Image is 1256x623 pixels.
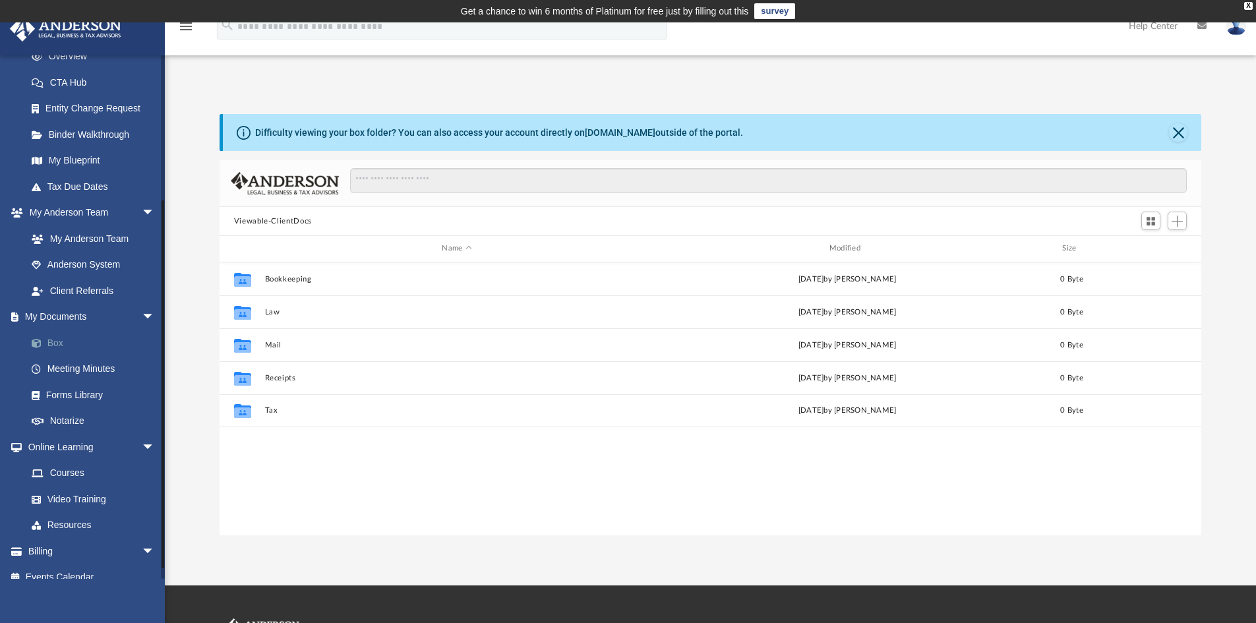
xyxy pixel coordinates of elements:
a: Tax Due Dates [18,173,175,200]
a: Meeting Minutes [18,356,175,382]
span: 0 Byte [1060,275,1083,282]
img: Anderson Advisors Platinum Portal [6,16,125,42]
button: Law [264,308,649,316]
button: Add [1168,212,1187,230]
div: Modified [655,243,1040,254]
a: My Anderson Teamarrow_drop_down [9,200,168,226]
button: Tax [264,406,649,415]
a: Forms Library [18,382,168,408]
div: [DATE] by [PERSON_NAME] [655,339,1039,351]
i: menu [178,18,194,34]
a: My Blueprint [18,148,168,174]
a: [DOMAIN_NAME] [585,127,655,138]
a: Events Calendar [9,564,175,591]
a: My Documentsarrow_drop_down [9,304,175,330]
div: Get a chance to win 6 months of Platinum for free just by filling out this [461,3,749,19]
button: Viewable-ClientDocs [234,216,312,227]
button: Receipts [264,374,649,382]
span: arrow_drop_down [142,434,168,461]
span: 0 Byte [1060,308,1083,315]
div: grid [220,262,1202,535]
div: Size [1045,243,1098,254]
span: 0 Byte [1060,374,1083,381]
div: id [1104,243,1196,254]
i: search [220,18,235,32]
a: Billingarrow_drop_down [9,538,175,564]
span: arrow_drop_down [142,538,168,565]
span: 0 Byte [1060,407,1083,414]
a: CTA Hub [18,69,175,96]
a: Box [18,330,175,356]
div: [DATE] by [PERSON_NAME] [655,306,1039,318]
a: menu [178,25,194,34]
div: close [1244,2,1253,10]
span: 0 Byte [1060,341,1083,348]
button: Mail [264,341,649,349]
a: Video Training [18,486,162,512]
div: [DATE] by [PERSON_NAME] [655,273,1039,285]
a: Notarize [18,408,175,434]
div: Name [264,243,649,254]
img: User Pic [1226,16,1246,36]
span: arrow_drop_down [142,304,168,331]
a: survey [754,3,795,19]
div: [DATE] by [PERSON_NAME] [655,372,1039,384]
button: Bookkeeping [264,275,649,283]
div: Difficulty viewing your box folder? You can also access your account directly on outside of the p... [255,126,743,140]
button: Close [1169,123,1187,142]
span: arrow_drop_down [142,200,168,227]
a: Courses [18,460,168,487]
a: Overview [18,44,175,70]
a: Entity Change Request [18,96,175,122]
a: My Anderson Team [18,225,162,252]
div: id [225,243,258,254]
a: Online Learningarrow_drop_down [9,434,168,460]
a: Anderson System [18,252,168,278]
a: Resources [18,512,168,539]
a: Client Referrals [18,278,168,304]
a: Binder Walkthrough [18,121,175,148]
button: Switch to Grid View [1141,212,1161,230]
input: Search files and folders [350,168,1187,193]
div: [DATE] by [PERSON_NAME] [655,405,1039,417]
